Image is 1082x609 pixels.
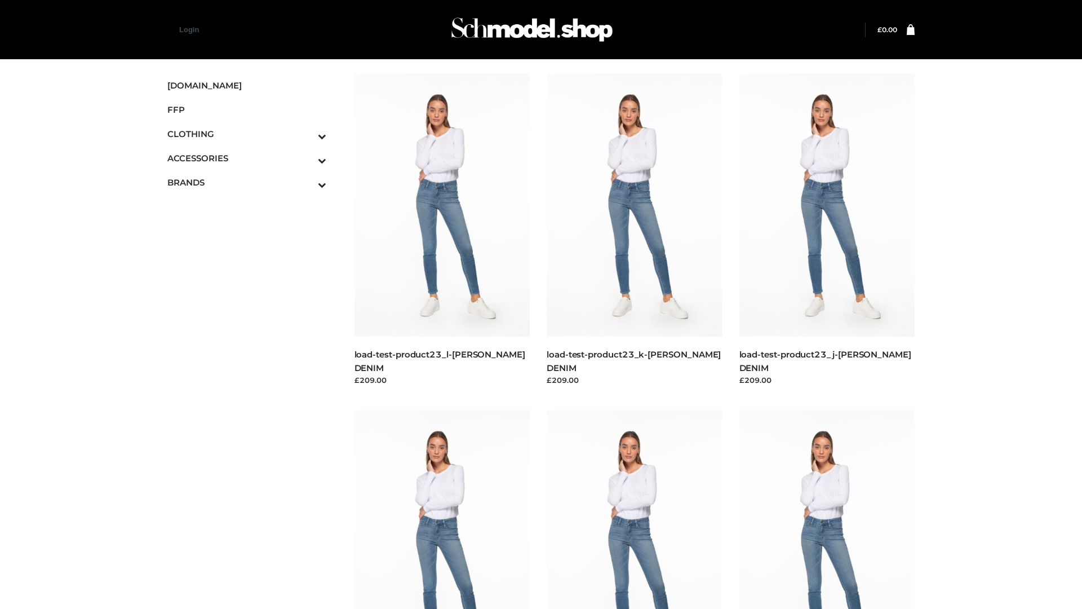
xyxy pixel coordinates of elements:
span: CLOTHING [167,127,326,140]
bdi: 0.00 [877,25,897,34]
div: £209.00 [547,374,722,386]
button: Toggle Submenu [287,122,326,146]
div: £209.00 [739,374,915,386]
span: BRANDS [167,176,326,189]
a: £0.00 [877,25,897,34]
a: load-test-product23_j-[PERSON_NAME] DENIM [739,349,911,373]
a: CLOTHINGToggle Submenu [167,122,326,146]
span: ACCESSORIES [167,152,326,165]
img: Schmodel Admin 964 [447,7,617,52]
a: load-test-product23_l-[PERSON_NAME] DENIM [354,349,525,373]
button: Toggle Submenu [287,170,326,195]
span: [DOMAIN_NAME] [167,79,326,92]
a: Login [179,25,199,34]
a: [DOMAIN_NAME] [167,73,326,98]
a: FFP [167,98,326,122]
span: £ [877,25,882,34]
div: £209.00 [354,374,530,386]
a: BRANDSToggle Submenu [167,170,326,195]
a: load-test-product23_k-[PERSON_NAME] DENIM [547,349,721,373]
button: Toggle Submenu [287,146,326,170]
a: ACCESSORIESToggle Submenu [167,146,326,170]
span: FFP [167,103,326,116]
